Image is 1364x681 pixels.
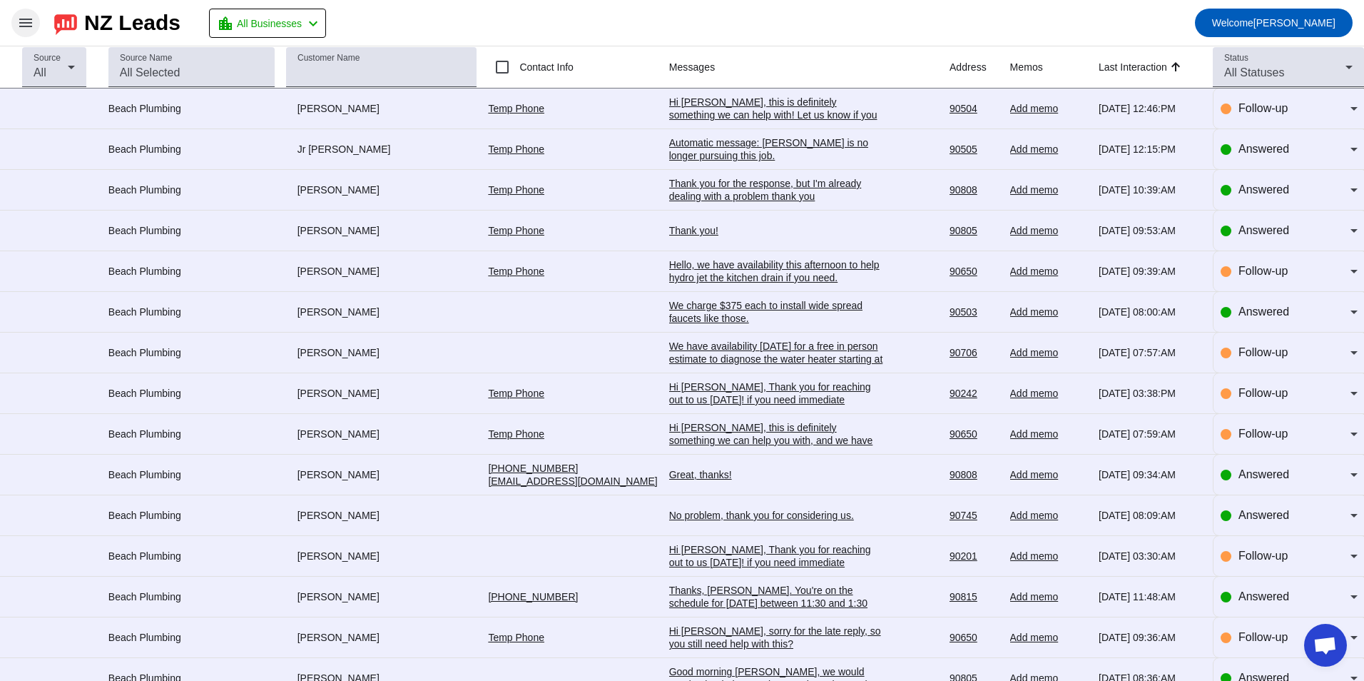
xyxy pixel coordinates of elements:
div: [PERSON_NAME] [286,387,477,400]
div: 90242 [950,387,999,400]
div: [DATE] 12:46:PM [1099,102,1201,115]
div: Beach Plumbing [108,346,275,359]
mat-icon: Yelp [46,222,63,239]
div: [DATE] 11:48:AM [1099,590,1201,603]
a: Temp Phone [488,428,544,440]
span: Answered [1238,509,1289,521]
div: 90650 [950,265,999,278]
mat-icon: Yelp [46,303,63,321]
mat-label: Source Name [120,54,172,63]
div: Add memo [1010,346,1087,359]
mat-icon: Yelp [46,181,63,198]
div: Beach Plumbing [108,224,275,237]
div: [DATE] 09:53:AM [1099,224,1201,237]
div: [DATE] 09:36:AM [1099,631,1201,644]
div: [PERSON_NAME] [286,346,477,359]
div: Add memo [1010,590,1087,603]
div: NZ Leads [84,13,180,33]
div: [DATE] 07:57:AM [1099,346,1201,359]
div: Hi [PERSON_NAME], sorry for the late reply, so you still need help with this? [669,625,883,650]
div: Last Interaction [1099,60,1167,74]
span: Follow-up [1238,428,1288,440]
div: We have availability [DATE] for a free in person estimate to diagnose the water heater starting a... [669,340,883,378]
span: Answered [1238,183,1289,196]
span: Follow-up [1238,102,1288,114]
div: We charge $375 each to install wide spread faucets like those. [669,299,883,325]
div: [DATE] 09:39:AM [1099,265,1201,278]
div: Add memo [1010,550,1087,563]
span: Answered [1238,468,1289,480]
div: Add memo [1010,306,1087,318]
button: All Businesses [209,9,326,38]
mat-icon: Yelp [46,263,63,280]
div: Hi [PERSON_NAME], Thank you for reaching out to us [DATE]! if you need immediate assistance, you ... [669,380,883,445]
div: Hi [PERSON_NAME], this is definitely something we can help with! Let us know if you would like to... [669,96,883,160]
div: 90805 [950,224,999,237]
div: Jr [PERSON_NAME] [286,143,477,156]
mat-icon: menu [17,14,34,31]
div: [DATE] 07:59:AM [1099,428,1201,440]
mat-label: Customer Name [297,54,360,63]
div: Add memo [1010,143,1087,156]
div: [PERSON_NAME] [286,428,477,440]
div: [PERSON_NAME] [286,550,477,563]
div: 90745 [950,509,999,522]
a: Temp Phone [488,632,544,643]
div: 90650 [950,631,999,644]
div: Add memo [1010,102,1087,115]
div: Hello, we have availability this afternoon to help hydro jet the kitchen drain if you need. [669,258,883,284]
th: Memos [1010,46,1099,89]
div: Add memo [1010,428,1087,440]
div: Beach Plumbing [108,306,275,318]
div: Thank you! [669,224,883,237]
div: 90808 [950,468,999,481]
span: Follow-up [1238,550,1288,562]
a: [EMAIL_ADDRESS][DOMAIN_NAME] [488,475,657,487]
span: Follow-up [1238,387,1288,399]
div: 90650 [950,428,999,440]
th: Address [950,46,1010,89]
div: Beach Plumbing [108,468,275,481]
span: Answered [1238,224,1289,236]
div: [DATE] 03:30:AM [1099,550,1201,563]
th: Messages [669,46,950,89]
span: Answered [1238,306,1289,318]
div: Thank you for the response, but I'm already dealing with a problem thank you [669,177,883,203]
div: [DATE] 12:15:PM [1099,143,1201,156]
div: Beach Plumbing [108,183,275,196]
span: Follow-up [1238,346,1288,358]
a: Temp Phone [488,266,544,277]
div: Beach Plumbing [108,509,275,522]
a: Temp Phone [488,143,544,155]
div: Add memo [1010,265,1087,278]
span: All [34,66,46,79]
div: [DATE] 08:00:AM [1099,306,1201,318]
div: [DATE] 03:38:PM [1099,387,1201,400]
div: Beach Plumbing [108,428,275,440]
span: [PERSON_NAME] [1212,13,1335,33]
span: Answered [1238,590,1289,602]
div: Add memo [1010,387,1087,400]
div: [DATE] 09:34:AM [1099,468,1201,481]
div: 90201 [950,550,999,563]
div: [PERSON_NAME] [286,631,477,644]
mat-icon: Yelp [46,344,63,361]
mat-icon: Yelp [46,588,63,605]
div: Automatic message: [PERSON_NAME] is no longer pursuing this job. [669,136,883,162]
div: Hi [PERSON_NAME], Thank you for reaching out to us [DATE]! if you need immediate assistance, you ... [669,543,883,607]
mat-icon: Yelp [46,548,63,565]
label: Contact Info [516,60,574,74]
div: [PERSON_NAME] [286,590,477,603]
div: Add memo [1010,631,1087,644]
div: 90503 [950,306,999,318]
div: Add memo [1010,183,1087,196]
div: Beach Plumbing [108,387,275,400]
mat-icon: location_city [217,15,234,32]
span: Follow-up [1238,631,1288,643]
div: 90504 [950,102,999,115]
div: [PERSON_NAME] [286,224,477,237]
mat-label: Source [34,54,61,63]
div: [PERSON_NAME] [286,265,477,278]
div: Hi [PERSON_NAME], this is definitely something we can help you with, and we have availability [DA... [669,421,883,498]
button: Welcome[PERSON_NAME] [1195,9,1353,37]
